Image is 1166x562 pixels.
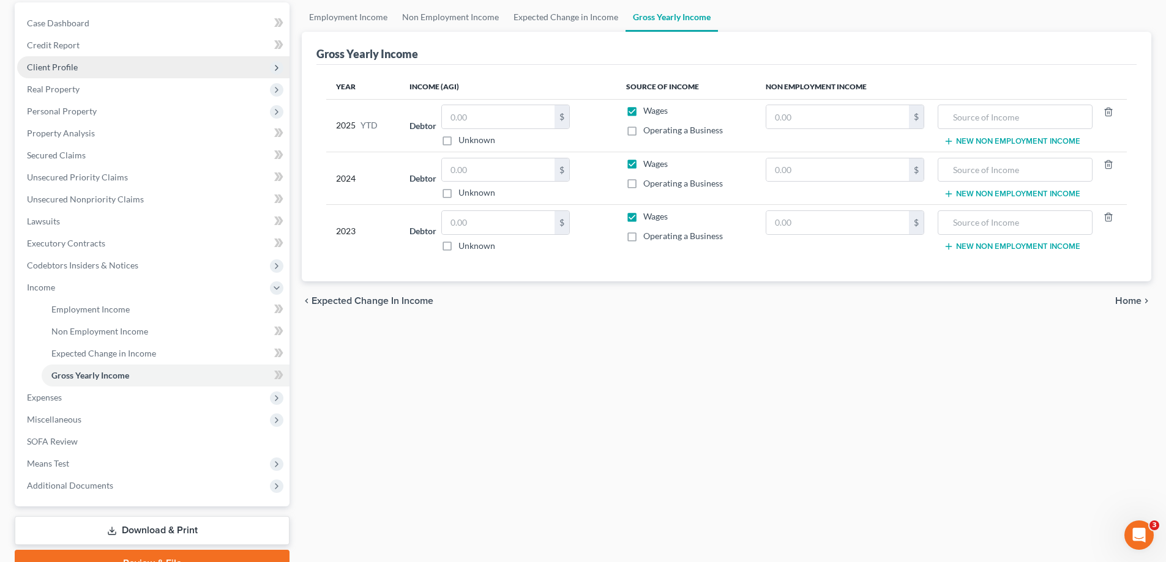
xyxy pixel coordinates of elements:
a: Non Employment Income [395,2,506,32]
a: Executory Contracts [17,232,290,254]
span: Non Employment Income [51,326,148,336]
a: Credit Report [17,34,290,56]
a: Unsecured Priority Claims [17,166,290,188]
span: Unsecured Priority Claims [27,172,128,182]
span: Secured Claims [27,150,86,160]
th: Non Employment Income [756,75,1127,99]
input: 0.00 [442,105,555,128]
div: Gross Yearly Income [316,46,418,61]
button: New Non Employment Income [944,189,1080,199]
a: Case Dashboard [17,12,290,34]
i: chevron_left [302,296,312,306]
div: 2024 [336,158,390,199]
label: Debtor [409,172,436,185]
button: chevron_left Expected Change in Income [302,296,433,306]
th: Source of Income [616,75,756,99]
span: Personal Property [27,106,97,116]
span: SOFA Review [27,436,78,446]
input: Source of Income [944,211,1085,234]
th: Income (AGI) [400,75,616,99]
input: 0.00 [442,158,555,182]
div: $ [555,105,569,128]
input: Source of Income [944,158,1085,182]
a: Gross Yearly Income [626,2,718,32]
button: New Non Employment Income [944,242,1080,251]
span: Gross Yearly Income [51,370,129,380]
span: Unsecured Nonpriority Claims [27,194,144,204]
button: New Non Employment Income [944,136,1080,146]
label: Unknown [458,187,495,199]
a: Download & Print [15,516,290,545]
div: $ [555,211,569,234]
a: SOFA Review [17,431,290,453]
input: 0.00 [766,158,909,182]
span: Home [1115,296,1142,306]
span: Lawsuits [27,216,60,226]
span: Employment Income [51,304,130,314]
i: chevron_right [1142,296,1151,306]
span: Expected Change in Income [312,296,433,306]
input: 0.00 [442,211,555,234]
label: Debtor [409,224,436,237]
span: Operating a Business [643,231,723,241]
div: $ [909,158,924,182]
span: Means Test [27,458,69,468]
a: Expected Change in Income [42,342,290,364]
div: 2025 [336,105,390,146]
button: Home chevron_right [1115,296,1151,306]
input: Source of Income [944,105,1085,128]
span: Wages [643,105,668,116]
a: Expected Change in Income [506,2,626,32]
div: 2023 [336,210,390,252]
a: Lawsuits [17,210,290,232]
a: Property Analysis [17,122,290,144]
span: Wages [643,211,668,221]
div: $ [909,211,924,234]
span: 3 [1149,520,1159,530]
span: Credit Report [27,40,80,50]
span: Income [27,282,55,292]
span: Operating a Business [643,125,723,135]
th: Year [326,75,400,99]
span: Executory Contracts [27,238,105,248]
iframe: Intercom live chat [1124,520,1154,550]
label: Unknown [458,240,495,252]
a: Gross Yearly Income [42,364,290,386]
span: Wages [643,158,668,169]
label: Debtor [409,119,436,132]
span: Miscellaneous [27,414,81,424]
span: Codebtors Insiders & Notices [27,260,138,270]
span: Case Dashboard [27,18,89,28]
a: Employment Income [42,298,290,320]
a: Non Employment Income [42,320,290,342]
span: Real Property [27,84,80,94]
div: $ [555,158,569,182]
a: Employment Income [302,2,395,32]
a: Secured Claims [17,144,290,166]
label: Unknown [458,134,495,146]
span: Operating a Business [643,178,723,188]
span: Expenses [27,392,62,402]
div: $ [909,105,924,128]
span: Client Profile [27,62,78,72]
input: 0.00 [766,105,909,128]
span: Property Analysis [27,128,95,138]
a: Unsecured Nonpriority Claims [17,188,290,210]
input: 0.00 [766,211,909,234]
span: Additional Documents [27,480,113,490]
span: YTD [361,119,378,131]
span: Expected Change in Income [51,348,156,358]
